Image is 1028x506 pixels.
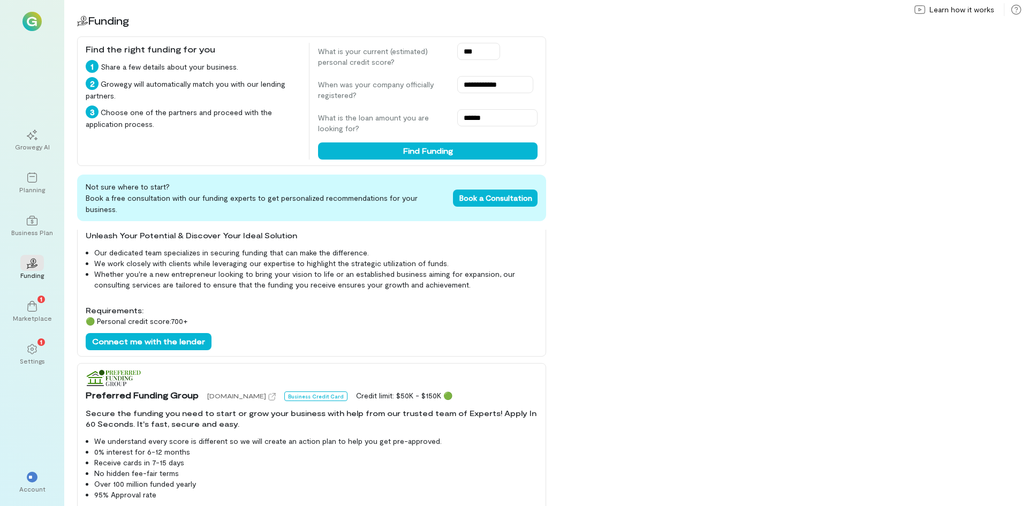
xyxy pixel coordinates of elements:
div: Growegy AI [15,142,50,151]
a: Business Plan [13,207,51,245]
div: Funding [20,271,44,280]
div: Share a few details about your business. [86,60,300,73]
div: Secure the funding you need to start or grow your business with help from our trusted team of Exp... [86,408,538,429]
div: Find the right funding for you [86,43,300,56]
span: 1 [40,337,42,346]
span: 🟢 [86,316,95,326]
li: We understand every score is different so we will create an action plan to help you get pre-appro... [94,436,538,447]
li: Over 100 million funded yearly [94,479,538,489]
label: What is your current (estimated) personal credit score? [318,46,447,67]
div: Requirements: [86,305,538,316]
a: Funding [13,250,51,288]
div: 3 [86,105,99,118]
a: Growegy AI [13,121,51,160]
a: [DOMAIN_NAME] [207,390,276,401]
span: Preferred Funding Group [86,389,199,402]
div: Growegy will automatically match you with our lending partners. [86,77,300,101]
span: Learn how it works [929,4,994,15]
label: What is the loan amount you are looking for? [318,112,447,134]
div: 1 [86,60,99,73]
a: Settings [13,335,51,374]
label: When was your company officially registered? [318,79,447,101]
span: [DOMAIN_NAME] [207,392,266,399]
span: 🟢 [443,391,452,400]
div: Personal credit score: 700 + [86,316,538,327]
li: No hidden fee-fair terms [94,468,538,479]
a: Planning [13,164,51,202]
li: 95% Approval rate [94,489,538,500]
div: Marketplace [13,314,52,322]
div: Not sure where to start? Book a free consultation with our funding experts to get personalized re... [77,175,546,221]
div: Credit limit: $50K - $150K [356,390,452,401]
li: 0% interest for 6-12 months [94,447,538,457]
span: Book a Consultation [459,193,532,202]
li: Whether you're a new entrepreneur looking to bring your vision to life or an established business... [94,269,538,290]
div: Account [19,485,46,493]
div: Business Plan [11,228,53,237]
span: Funding [88,14,129,27]
span: 1 [40,294,42,304]
img: Preferred Funding Group [86,369,141,389]
div: Choose one of the partners and proceed with the application process. [86,105,300,130]
div: Unleash Your Potential & Discover Your Ideal Solution [86,230,538,241]
div: Business Credit Card [284,391,347,401]
button: Connect me with the lender [86,333,211,350]
div: Settings [20,357,45,365]
div: Planning [19,185,45,194]
button: Book a Consultation [453,190,538,207]
a: Marketplace [13,292,51,331]
li: Our dedicated team specializes in securing funding that can make the difference. [94,247,538,258]
button: Find Funding [318,142,538,160]
li: Receive cards in 7-15 days [94,457,538,468]
li: We work closely with clients while leveraging our expertise to highlight the strategic utilizatio... [94,258,538,269]
div: 2 [86,77,99,90]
